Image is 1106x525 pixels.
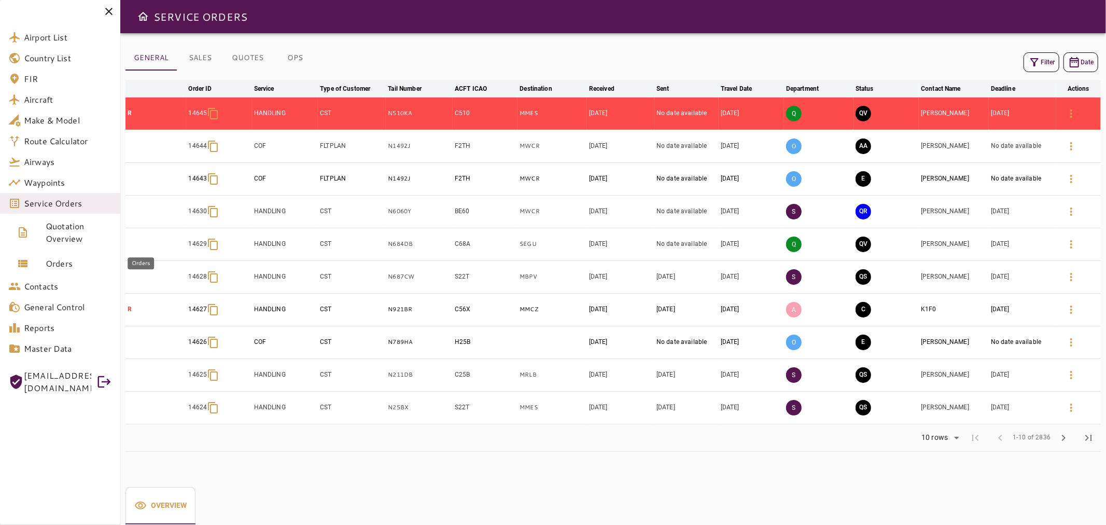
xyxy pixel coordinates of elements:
[587,358,654,391] td: [DATE]
[520,207,585,216] p: MWCR
[988,425,1013,450] span: Previous Page
[587,391,654,424] td: [DATE]
[24,280,112,293] span: Contacts
[719,260,784,293] td: [DATE]
[856,400,871,416] button: QUOTE SENT
[455,82,500,95] span: ACFT ICAO
[1059,395,1084,420] button: Details
[589,82,614,95] div: Received
[719,130,784,162] td: [DATE]
[24,114,112,127] span: Make & Model
[318,358,386,391] td: CST
[388,370,451,379] p: N211DB
[1059,199,1084,224] button: Details
[453,97,517,130] td: C510
[786,139,802,154] p: O
[520,109,585,118] p: MMES
[1057,432,1070,444] span: chevron_right
[919,433,950,442] div: 10 rows
[520,370,585,379] p: MRLB
[1051,425,1076,450] span: Next Page
[388,142,451,150] p: N1492J
[856,269,871,285] button: QUOTE SENT
[189,240,207,248] p: 14629
[453,162,517,195] td: F2TH
[252,293,318,326] td: HANDLING
[24,197,112,210] span: Service Orders
[318,391,386,424] td: CST
[455,82,487,95] div: ACFT ICAO
[989,195,1056,228] td: [DATE]
[856,82,887,95] span: Status
[388,338,451,347] p: N789HA
[856,106,871,121] button: QUOTE VALIDATED
[24,156,112,168] span: Airways
[856,237,871,252] button: QUOTE VALIDATED
[1059,363,1084,388] button: Details
[254,82,288,95] span: Service
[125,487,195,524] div: basic tabs example
[1063,52,1098,72] button: Date
[719,97,784,130] td: [DATE]
[189,305,207,314] p: 14627
[252,162,318,195] td: COF
[919,130,989,162] td: [PERSON_NAME]
[189,272,207,281] p: 14628
[719,293,784,326] td: [DATE]
[786,335,802,350] p: O
[656,82,683,95] span: Sent
[587,97,654,130] td: [DATE]
[189,109,207,118] p: 14645
[587,228,654,260] td: [DATE]
[189,82,212,95] div: Order ID
[654,162,719,195] td: No date available
[919,358,989,391] td: [PERSON_NAME]
[587,326,654,358] td: [DATE]
[1059,232,1084,257] button: Details
[318,195,386,228] td: CST
[252,391,318,424] td: HANDLING
[189,174,207,183] p: 14643
[453,391,517,424] td: S22T
[24,52,112,64] span: Country List
[654,130,719,162] td: No date available
[272,46,318,71] button: OPS
[24,176,112,189] span: Waypoints
[1013,433,1051,443] span: 1-10 of 2836
[786,106,802,121] p: Q
[520,82,565,95] span: Destination
[318,130,386,162] td: FLTPLAN
[388,272,451,281] p: N687CW
[919,391,989,424] td: [PERSON_NAME]
[318,228,386,260] td: CST
[252,358,318,391] td: HANDLING
[388,174,451,183] p: N1492J
[989,391,1056,424] td: [DATE]
[786,269,802,285] p: S
[989,260,1056,293] td: [DATE]
[252,195,318,228] td: HANDLING
[719,391,784,424] td: [DATE]
[587,293,654,326] td: [DATE]
[223,46,272,71] button: QUOTES
[128,257,154,269] div: Orders
[856,302,871,317] button: CLOSED
[1082,432,1095,444] span: last_page
[453,130,517,162] td: F2TH
[128,305,185,314] p: R
[24,73,112,85] span: FIR
[24,93,112,106] span: Aircraft
[719,228,784,260] td: [DATE]
[719,358,784,391] td: [DATE]
[587,162,654,195] td: [DATE]
[587,195,654,228] td: [DATE]
[252,326,318,358] td: COF
[252,260,318,293] td: HANDLING
[654,260,719,293] td: [DATE]
[654,326,719,358] td: No date available
[1059,297,1084,322] button: Details
[453,195,517,228] td: BE60
[24,31,112,44] span: Airport List
[719,195,784,228] td: [DATE]
[991,82,1015,95] div: Deadline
